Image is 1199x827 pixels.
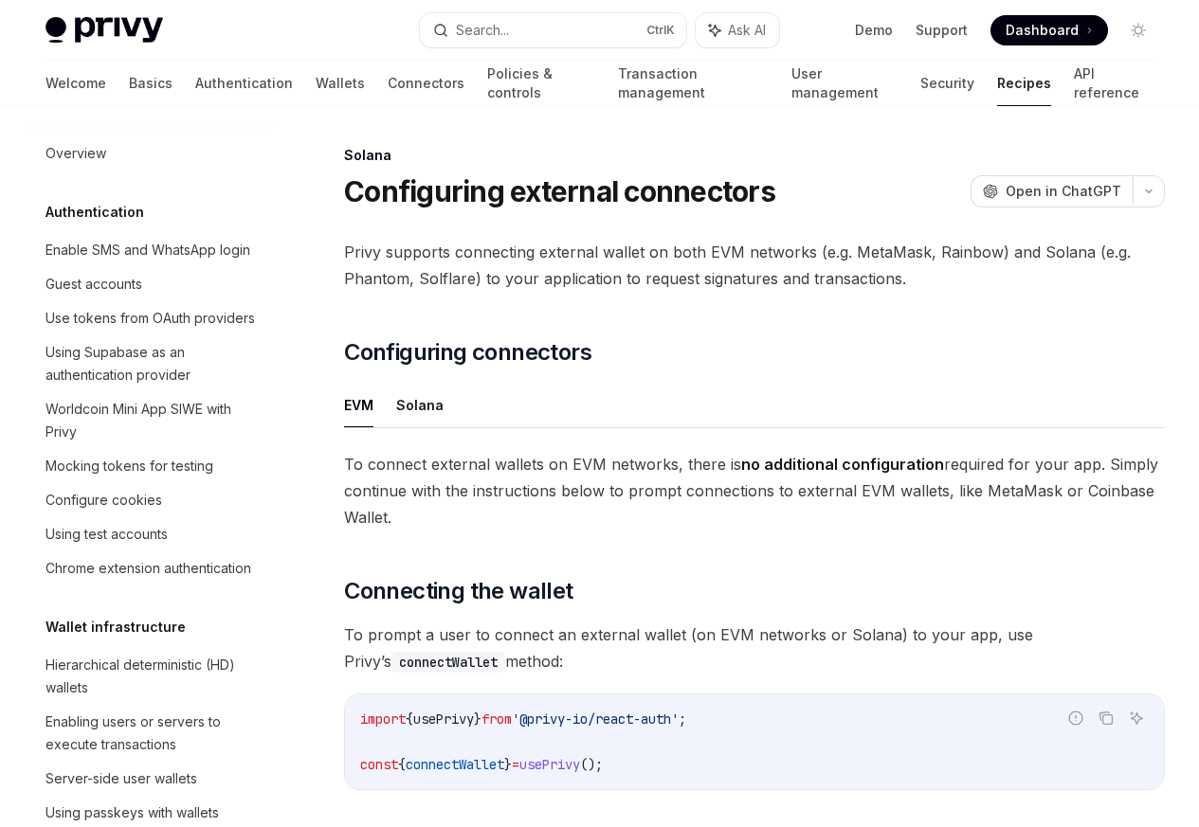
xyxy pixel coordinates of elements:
a: Basics [129,61,173,106]
span: } [474,710,481,728]
a: Guest accounts [30,267,273,301]
button: Ask AI [696,13,779,47]
a: Wallets [316,61,365,106]
button: Ask AI [1124,706,1149,730]
a: Dashboard [990,15,1108,45]
button: Report incorrect code [1063,706,1088,730]
div: Enabling users or servers to execute transactions [45,710,262,756]
a: API reference [1074,61,1154,106]
span: Open in ChatGPT [1006,182,1121,201]
a: Welcome [45,61,106,106]
a: Worldcoin Mini App SIWE with Privy [30,392,273,449]
div: Using Supabase as an authentication provider [45,341,262,387]
button: Search...CtrlK [420,13,686,47]
div: Solana [344,146,1165,165]
strong: no additional configuration [741,455,944,474]
span: Configuring connectors [344,337,591,368]
span: Dashboard [1006,21,1079,40]
span: '@privy-io/react-auth' [512,710,679,728]
span: (); [580,756,603,773]
a: Overview [30,136,273,171]
div: Using passkeys with wallets [45,801,219,824]
span: } [504,756,512,773]
a: Using Supabase as an authentication provider [30,335,273,392]
span: = [512,756,519,773]
div: Use tokens from OAuth providers [45,307,255,330]
a: Transaction management [618,61,768,106]
span: const [360,756,398,773]
a: Connectors [388,61,464,106]
a: Configure cookies [30,483,273,517]
div: Using test accounts [45,523,168,546]
span: usePrivy [519,756,580,773]
button: Toggle dark mode [1123,15,1154,45]
a: Demo [855,21,893,40]
a: Use tokens from OAuth providers [30,301,273,335]
span: Connecting the wallet [344,576,572,606]
code: connectWallet [391,652,505,673]
div: Enable SMS and WhatsApp login [45,239,250,261]
h5: Wallet infrastructure [45,616,186,638]
a: Using test accounts [30,517,273,551]
button: EVM [344,383,373,427]
span: from [481,710,512,728]
span: { [398,756,406,773]
span: ; [679,710,686,728]
a: Enable SMS and WhatsApp login [30,233,273,267]
div: Server-side user wallets [45,767,197,790]
img: light logo [45,17,163,44]
div: Worldcoin Mini App SIWE with Privy [45,398,262,443]
div: Guest accounts [45,273,142,296]
span: Ctrl K [646,23,675,38]
button: Copy the contents from the code block [1094,706,1118,730]
div: Hierarchical deterministic (HD) wallets [45,654,262,699]
a: Enabling users or servers to execute transactions [30,705,273,762]
span: connectWallet [406,756,504,773]
a: Authentication [195,61,293,106]
button: Open in ChatGPT [971,175,1133,207]
h1: Configuring external connectors [344,174,775,208]
span: To connect external wallets on EVM networks, there is required for your app. Simply continue with... [344,451,1165,530]
div: Chrome extension authentication [45,557,251,580]
a: User management [791,61,899,106]
span: Ask AI [728,21,766,40]
span: To prompt a user to connect an external wallet (on EVM networks or Solana) to your app, use Privy... [344,621,1165,674]
button: Solana [396,383,444,427]
a: Chrome extension authentication [30,551,273,585]
span: { [406,710,413,728]
a: Hierarchical deterministic (HD) wallets [30,648,273,705]
a: Security [920,61,974,106]
span: import [360,710,406,728]
a: Server-side user wallets [30,762,273,796]
a: Support [916,21,968,40]
div: Overview [45,142,106,165]
div: Mocking tokens for testing [45,455,213,477]
div: Configure cookies [45,489,162,512]
span: usePrivy [413,710,474,728]
span: Privy supports connecting external wallet on both EVM networks (e.g. MetaMask, Rainbow) and Solan... [344,239,1165,292]
h5: Authentication [45,201,144,224]
a: Recipes [997,61,1051,106]
div: Search... [456,19,509,42]
a: Mocking tokens for testing [30,449,273,483]
a: Policies & controls [487,61,595,106]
